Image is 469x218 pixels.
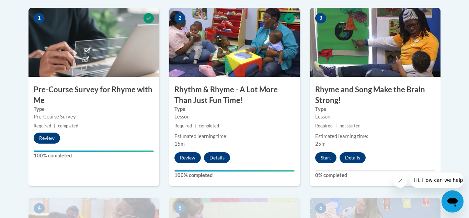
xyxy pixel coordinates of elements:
[28,8,159,77] img: Course Image
[34,123,51,128] span: Required
[315,203,326,214] span: 6
[174,203,185,214] span: 5
[315,113,435,121] div: Lesson
[335,123,337,128] span: |
[393,174,407,188] iframe: Close message
[174,152,201,163] button: Review
[4,5,56,10] span: Hi. How can we help?
[340,123,361,128] span: not started
[34,13,45,23] span: 1
[54,123,55,128] span: |
[340,152,366,163] button: Details
[442,190,464,212] iframe: Button to launch messaging window
[169,84,300,106] h3: Rhythm & Rhyme - A Lot More Than Just Fun Time!
[315,13,326,23] span: 3
[315,172,435,179] label: 0% completed
[310,8,441,77] img: Course Image
[199,123,219,128] span: completed
[34,203,45,214] span: 4
[174,113,295,121] div: Lesson
[174,123,192,128] span: Required
[28,84,159,106] h3: Pre-Course Survey for Rhyme with Me
[34,105,154,113] label: Type
[174,170,295,172] div: Your progress
[34,150,154,152] div: Your progress
[174,105,295,113] label: Type
[34,133,60,144] button: Review
[315,141,325,147] span: 25m
[315,123,333,128] span: Required
[174,13,185,23] span: 2
[169,8,300,77] img: Course Image
[410,173,464,188] iframe: Message from company
[310,84,441,106] h3: Rhyme and Song Make the Brain Strong!
[315,105,435,113] label: Type
[204,152,230,163] button: Details
[315,133,435,140] div: Estimated learning time:
[174,172,295,179] label: 100% completed
[315,152,336,163] button: Start
[195,123,196,128] span: |
[58,123,78,128] span: completed
[174,133,295,140] div: Estimated learning time:
[34,152,154,159] label: 100% completed
[34,113,154,121] div: Pre-Course Survey
[174,141,185,147] span: 15m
